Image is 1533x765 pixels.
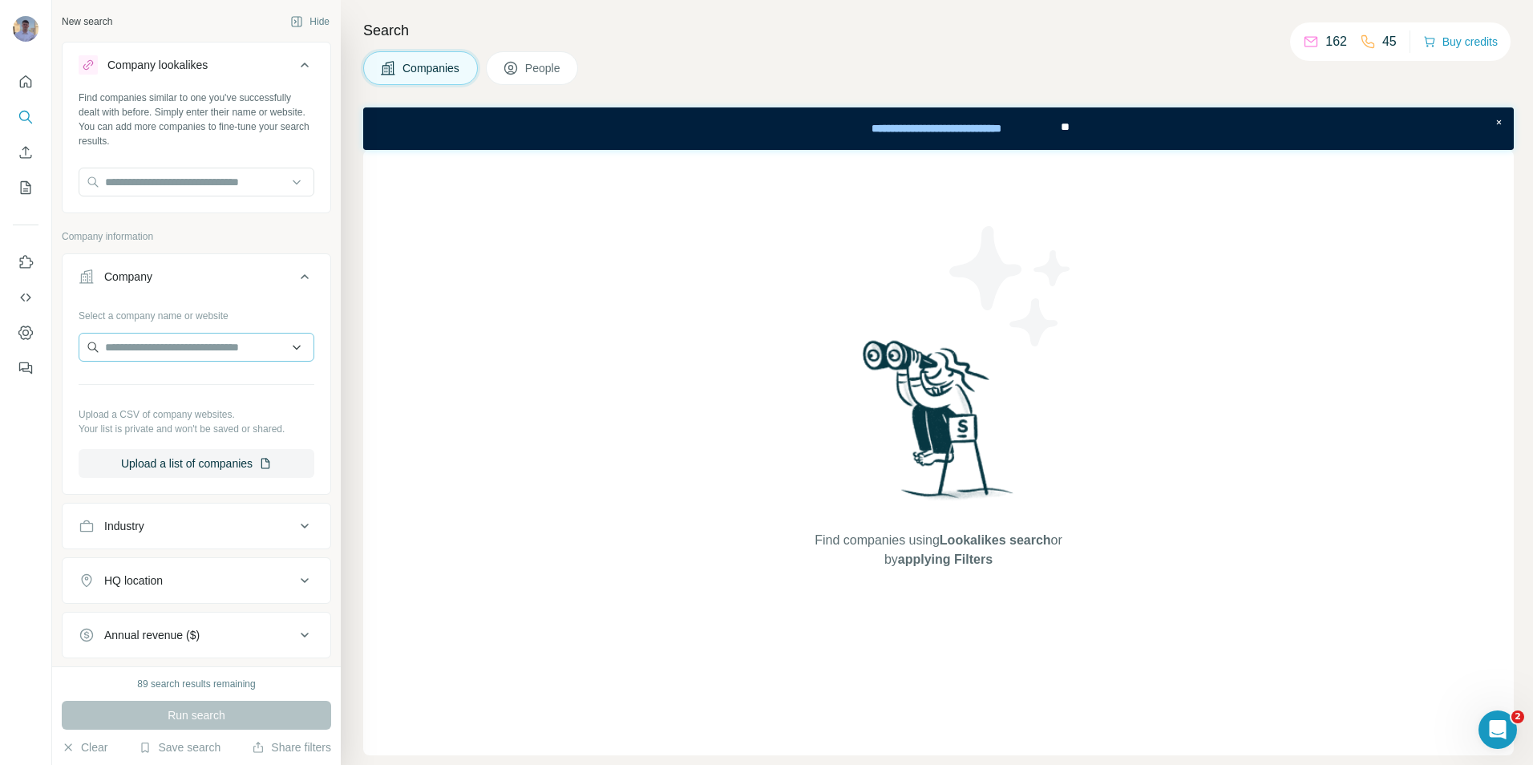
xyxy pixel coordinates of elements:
h4: Search [363,19,1514,42]
span: applying Filters [898,552,993,566]
button: Search [13,103,38,132]
div: Select a company name or website [79,302,314,323]
button: Clear [62,739,107,755]
button: Hide [279,10,341,34]
button: Use Surfe API [13,283,38,312]
div: Company lookalikes [107,57,208,73]
div: 89 search results remaining [137,677,255,691]
img: Avatar [13,16,38,42]
p: Upload a CSV of company websites. [79,407,314,422]
span: 2 [1511,710,1524,723]
div: Annual revenue ($) [104,627,200,643]
button: Enrich CSV [13,138,38,167]
button: Industry [63,507,330,545]
div: Industry [104,518,144,534]
img: Surfe Illustration - Stars [939,214,1083,358]
img: Surfe Illustration - Woman searching with binoculars [855,336,1022,515]
div: HQ location [104,573,163,589]
button: Company lookalikes [63,46,330,91]
button: My lists [13,173,38,202]
button: Share filters [252,739,331,755]
button: HQ location [63,561,330,600]
button: Save search [139,739,220,755]
iframe: Banner [363,107,1514,150]
p: 45 [1382,32,1397,51]
span: Lookalikes search [940,533,1051,547]
span: Companies [402,60,461,76]
span: Find companies using or by [810,531,1066,569]
p: 162 [1325,32,1347,51]
p: Company information [62,229,331,244]
button: Annual revenue ($) [63,616,330,654]
div: Find companies similar to one you've successfully dealt with before. Simply enter their name or w... [79,91,314,148]
div: New search [62,14,112,29]
iframe: Intercom live chat [1478,710,1517,749]
span: People [525,60,562,76]
button: Upload a list of companies [79,449,314,478]
button: Feedback [13,354,38,382]
button: Quick start [13,67,38,96]
button: Buy credits [1423,30,1498,53]
p: Your list is private and won't be saved or shared. [79,422,314,436]
button: Company [63,257,330,302]
div: Company [104,269,152,285]
button: Use Surfe on LinkedIn [13,248,38,277]
button: Dashboard [13,318,38,347]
